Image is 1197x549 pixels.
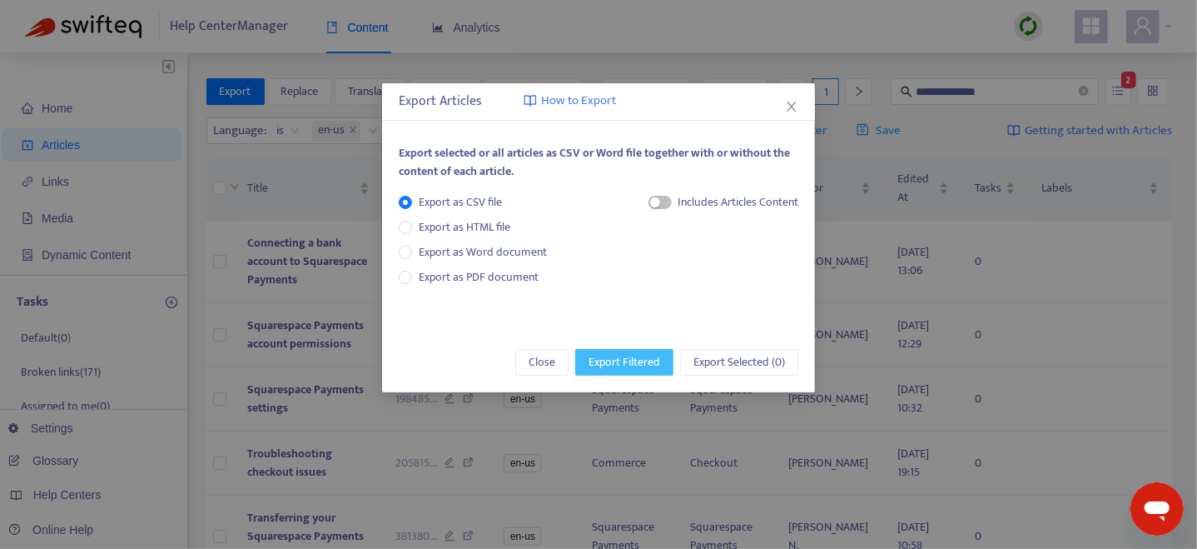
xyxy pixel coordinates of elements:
[782,97,801,116] button: Close
[412,193,509,212] span: Export as CSV file
[529,353,555,372] span: Close
[680,349,798,376] button: Export Selected (0)
[678,193,798,212] div: Includes Articles Content
[785,100,798,113] span: close
[515,349,569,376] button: Close
[575,349,673,376] button: Export Filtered
[412,218,517,237] span: Export as HTML file
[419,267,539,287] span: Export as PDF document
[399,143,790,181] span: Export selected or all articles as CSV or Word file together with or without the content of each ...
[412,243,554,262] span: Export as Word document
[399,92,798,112] div: Export Articles
[1130,482,1184,536] iframe: Button to launch messaging window
[524,92,616,111] a: How to Export
[541,92,616,111] span: How to Export
[589,353,660,372] span: Export Filtered
[524,94,537,107] img: image-link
